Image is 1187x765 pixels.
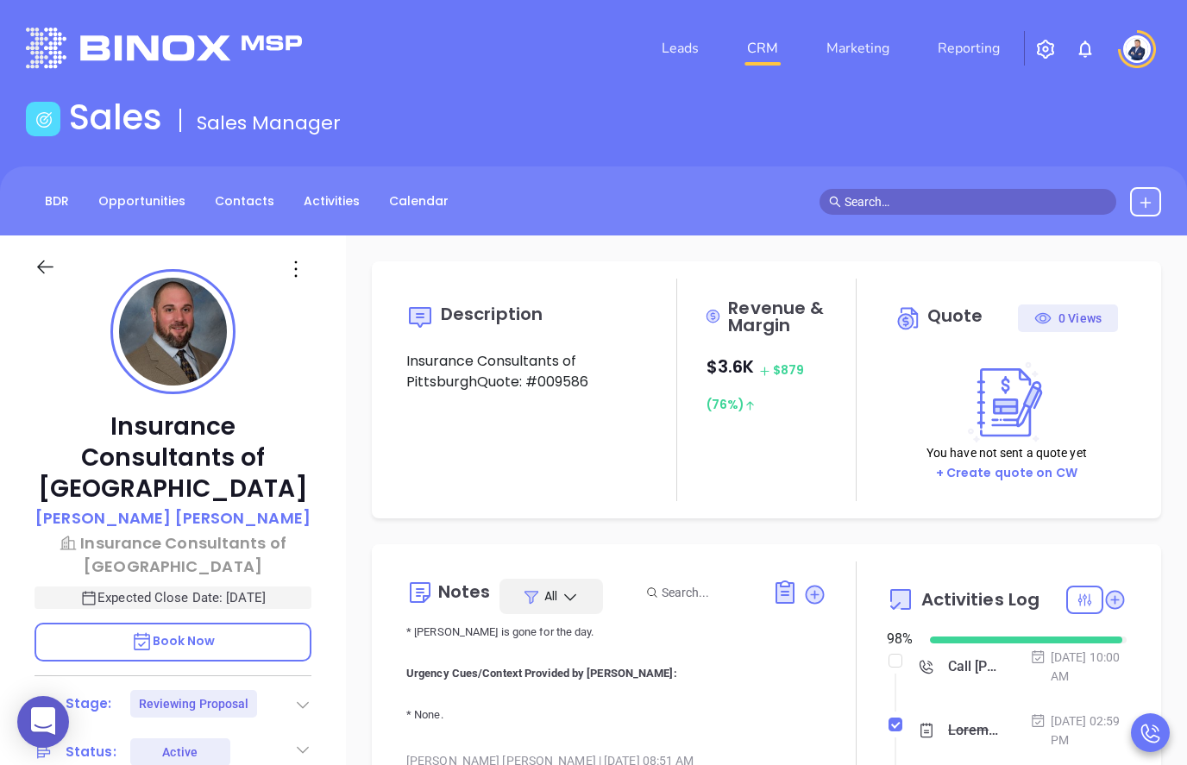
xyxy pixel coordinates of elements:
[204,187,285,216] a: Contacts
[960,361,1053,443] img: Create on CWSell
[35,586,311,609] p: Expected Close Date: [DATE]
[119,278,227,386] img: profile-user
[544,587,557,605] span: All
[66,739,116,765] div: Status:
[66,691,112,717] div: Stage:
[931,463,1083,483] button: + Create quote on CW
[197,110,341,136] span: Sales Manager
[441,302,543,326] span: Description
[139,690,249,718] div: Reviewing Proposal
[1034,304,1102,332] div: 0 Views
[820,31,896,66] a: Marketing
[438,583,491,600] div: Notes
[35,506,311,531] a: [PERSON_NAME] [PERSON_NAME]
[662,583,753,602] input: Search...
[895,304,923,332] img: Circle dollar
[406,667,677,680] b: Urgency Cues/Context Provided by [PERSON_NAME]:
[931,31,1007,66] a: Reporting
[921,591,1039,608] span: Activities Log
[948,654,1002,680] div: Call [PERSON_NAME] proposal review - [PERSON_NAME]
[927,304,983,328] span: Quote
[26,28,302,68] img: logo
[35,506,311,530] p: [PERSON_NAME] [PERSON_NAME]
[1030,648,1127,686] div: [DATE] 10:00 AM
[69,97,162,138] h1: Sales
[35,187,79,216] a: BDR
[131,632,216,649] span: Book Now
[379,187,459,216] a: Calendar
[948,718,1002,743] div: Loremip: Dolor, si ametcons, ad elitsed d eiusmo tem in utlabor etd Magn Aliquae. Admi ve qui no ...
[1075,39,1096,60] img: iconNotification
[406,351,646,392] p: Insurance Consultants of PittsburghQuote: #009586
[1035,39,1056,60] img: iconSetting
[35,531,311,578] a: Insurance Consultants of [GEOGRAPHIC_DATA]
[35,411,311,505] p: Insurance Consultants of [GEOGRAPHIC_DATA]
[936,464,1077,481] a: + Create quote on CW
[655,31,706,66] a: Leads
[1030,712,1127,749] div: [DATE] 02:59 PM
[293,187,370,216] a: Activities
[88,187,196,216] a: Opportunities
[845,192,1107,211] input: Search…
[728,299,826,334] span: Revenue & Margin
[707,351,826,420] p: $ 3.6K
[926,443,1087,462] p: You have not sent a quote yet
[887,629,909,649] div: 98 %
[1123,35,1151,63] img: user
[740,31,785,66] a: CRM
[829,196,841,208] span: search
